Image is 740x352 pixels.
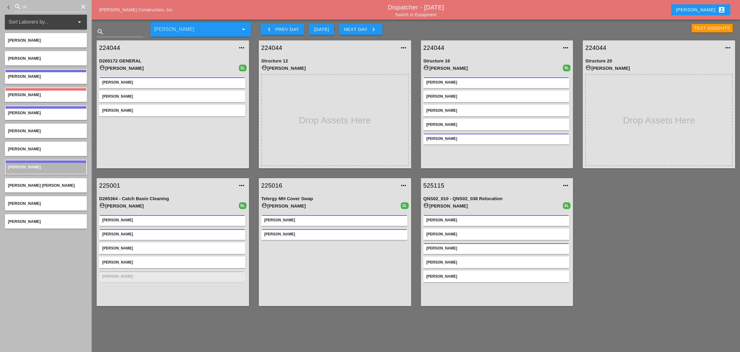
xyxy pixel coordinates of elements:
[8,201,41,206] span: [PERSON_NAME]
[423,65,429,71] i: account_circle
[8,165,41,169] span: [PERSON_NAME]
[423,43,559,52] a: 224044
[671,4,730,15] button: [PERSON_NAME]
[426,231,567,237] div: [PERSON_NAME]
[309,24,334,35] button: [DATE]
[426,136,567,141] div: [PERSON_NAME]
[423,58,571,65] div: Structure 16
[8,110,41,115] span: [PERSON_NAME]
[261,181,396,190] a: 225016
[585,65,733,72] div: [PERSON_NAME]
[102,231,242,237] div: [PERSON_NAME]
[724,44,731,51] i: more_horiz
[694,25,731,32] div: Text Assgnts
[266,26,273,33] i: keyboard_arrow_left
[238,182,245,189] i: more_horiz
[261,195,409,202] div: Telergy MH Cover Swap
[261,65,267,71] i: account_circle
[426,108,567,113] div: [PERSON_NAME]
[400,182,407,189] i: more_horiz
[102,245,242,251] div: [PERSON_NAME]
[585,43,720,52] a: 224044
[239,202,247,209] div: 5L
[388,4,444,11] a: Dispatcher - [DATE]
[261,58,409,65] div: Structure 12
[99,202,105,208] i: account_circle
[562,44,569,51] i: more_horiz
[102,94,242,99] div: [PERSON_NAME]
[562,182,569,189] i: more_horiz
[692,24,733,32] button: Text Assgnts
[585,58,733,65] div: Structure 20
[261,202,267,208] i: account_circle
[240,26,247,33] i: arrow_drop_down
[8,74,41,79] span: [PERSON_NAME]
[99,7,174,12] a: [PERSON_NAME] Construction, Inc.
[426,94,567,99] div: [PERSON_NAME]
[426,245,567,251] div: [PERSON_NAME]
[261,43,396,52] a: 224044
[344,26,377,33] div: Next Day
[239,65,247,71] div: 3L
[264,231,404,237] div: [PERSON_NAME]
[102,108,242,113] div: [PERSON_NAME]
[99,65,105,71] i: account_circle
[585,65,591,71] i: account_circle
[97,28,104,36] i: search
[238,44,245,51] i: more_horiz
[261,202,401,210] div: [PERSON_NAME]
[5,4,12,11] i: keyboard_arrow_left
[563,202,571,209] div: 5L
[8,38,41,43] span: [PERSON_NAME]
[400,44,407,51] i: more_horiz
[8,92,41,97] span: [PERSON_NAME]
[426,260,567,265] div: [PERSON_NAME]
[395,12,437,17] a: Switch to Equipment
[102,274,242,279] div: [PERSON_NAME]
[266,26,299,33] div: Prev Day
[314,26,329,33] div: [DATE]
[102,260,242,265] div: [PERSON_NAME]
[99,43,234,52] a: 224044
[423,65,563,72] div: [PERSON_NAME]
[99,195,247,202] div: D265364 - Catch Basin Cleaning
[261,65,409,72] div: [PERSON_NAME]
[426,80,567,85] div: [PERSON_NAME]
[8,56,41,61] span: [PERSON_NAME]
[423,195,571,202] div: QNS02_010 - QNS02_038 Relocation
[423,202,563,210] div: [PERSON_NAME]
[8,183,75,188] span: [PERSON_NAME] [PERSON_NAME]
[99,202,239,210] div: [PERSON_NAME]
[99,65,239,72] div: [PERSON_NAME]
[8,219,41,224] span: [PERSON_NAME]
[426,122,567,127] div: [PERSON_NAME]
[401,202,408,209] div: 2L
[102,217,242,223] div: [PERSON_NAME]
[8,147,41,151] span: [PERSON_NAME]
[370,26,377,33] i: keyboard_arrow_right
[563,65,571,71] div: 5L
[80,3,87,10] i: clear
[426,274,567,279] div: [PERSON_NAME]
[261,24,304,35] button: Prev Day
[423,202,429,208] i: account_circle
[99,58,247,65] div: D265172 GENERAL
[264,217,404,223] div: [PERSON_NAME]
[14,3,21,10] i: search
[8,129,41,133] span: [PERSON_NAME]
[423,181,559,190] a: 525115
[99,181,234,190] a: 225001
[718,6,725,13] i: account_box
[339,24,382,35] button: Next Day
[676,6,725,13] div: [PERSON_NAME]
[102,80,242,85] div: [PERSON_NAME]
[426,217,567,223] div: [PERSON_NAME]
[76,18,83,26] i: arrow_drop_down
[23,2,78,12] input: Search for laborer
